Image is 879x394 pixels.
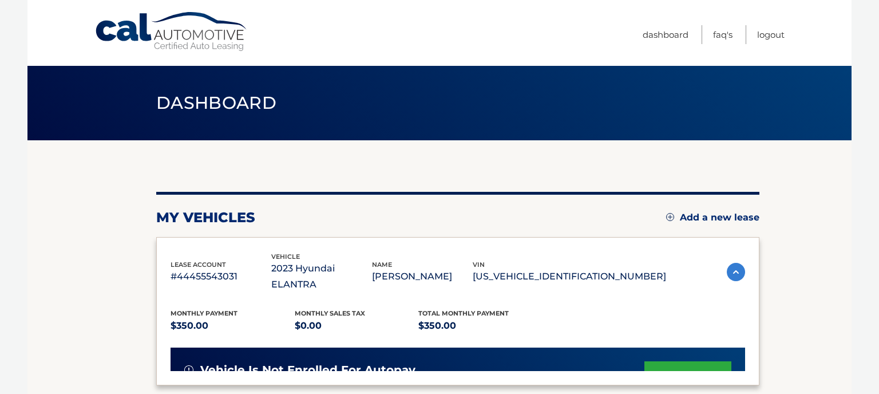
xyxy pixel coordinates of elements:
[713,25,732,44] a: FAQ's
[644,361,731,392] a: set up autopay
[727,263,745,281] img: accordion-active.svg
[757,25,785,44] a: Logout
[171,318,295,334] p: $350.00
[271,261,372,293] p: 2023 Hyundai ELANTRA
[271,253,300,261] span: vehicle
[666,213,674,221] img: add.svg
[473,261,485,269] span: vin
[295,318,419,334] p: $0.00
[156,209,255,226] h2: my vehicles
[666,212,759,223] a: Add a new lease
[643,25,688,44] a: Dashboard
[171,261,226,269] span: lease account
[295,309,365,317] span: Monthly sales Tax
[372,269,473,285] p: [PERSON_NAME]
[94,11,249,52] a: Cal Automotive
[156,92,276,113] span: Dashboard
[200,363,415,377] span: vehicle is not enrolled for autopay
[171,309,237,317] span: Monthly Payment
[372,261,392,269] span: name
[418,309,509,317] span: Total Monthly Payment
[418,318,543,334] p: $350.00
[184,365,193,375] img: alert-white.svg
[473,269,666,285] p: [US_VEHICLE_IDENTIFICATION_NUMBER]
[171,269,271,285] p: #44455543031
